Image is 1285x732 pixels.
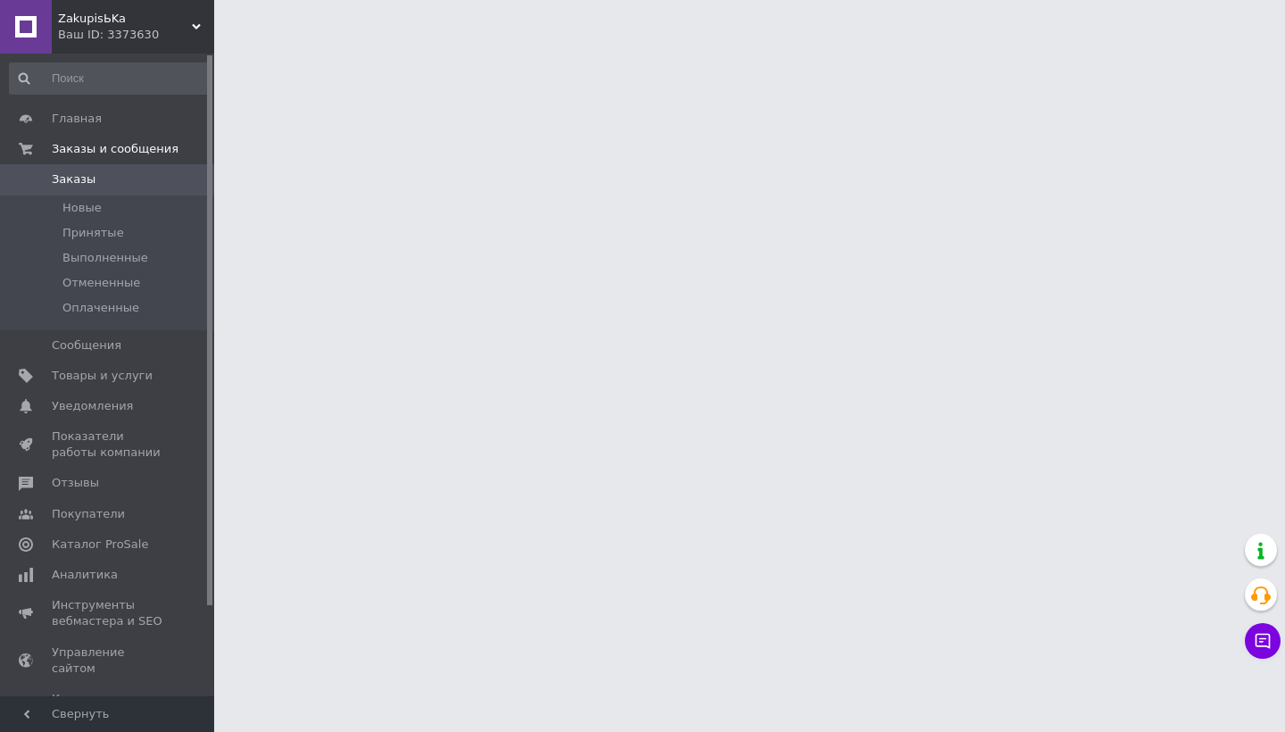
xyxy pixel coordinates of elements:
[52,141,178,157] span: Заказы и сообщения
[52,506,125,522] span: Покупатели
[62,225,124,241] span: Принятые
[58,27,214,43] div: Ваш ID: 3373630
[52,368,153,384] span: Товары и услуги
[52,428,165,461] span: Показатели работы компании
[52,537,148,553] span: Каталог ProSale
[52,691,165,723] span: Кошелек компании
[62,300,139,316] span: Оплаченные
[52,645,165,677] span: Управление сайтом
[52,398,133,414] span: Уведомления
[52,171,95,187] span: Заказы
[62,275,140,291] span: Отмененные
[52,475,99,491] span: Отзывы
[52,111,102,127] span: Главная
[52,337,121,354] span: Сообщения
[1245,623,1281,659] button: Чат с покупателем
[52,567,118,583] span: Аналитика
[9,62,211,95] input: Поиск
[62,250,148,266] span: Выполненные
[58,11,192,27] span: ZakupisЬKa
[62,200,102,216] span: Новые
[52,597,165,629] span: Инструменты вебмастера и SEO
